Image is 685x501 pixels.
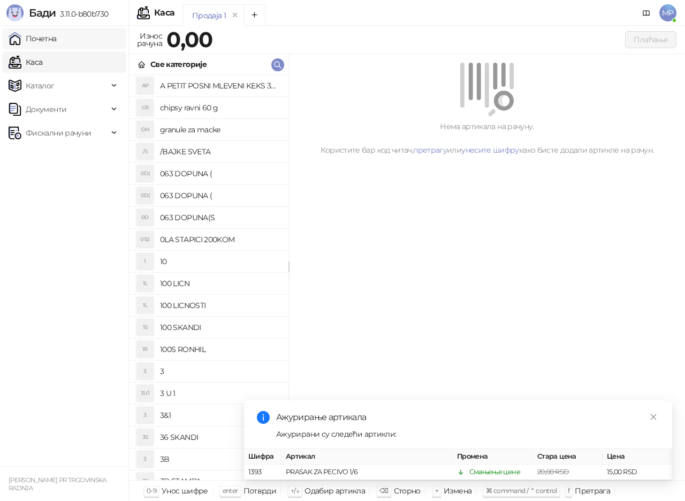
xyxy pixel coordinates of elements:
[136,121,154,138] div: GM
[305,484,365,498] div: Одабир артикла
[302,121,672,156] div: Нема артикала на рачуну. Користите бар код читач, или како бисте додали артикле на рачун.
[160,297,280,314] h4: 100 LICNOSTI
[444,484,471,498] div: Измена
[461,145,519,155] a: унесите шифру
[135,29,164,50] div: Износ рачуна
[26,122,91,144] span: Фискални рачуни
[29,6,56,19] span: Бади
[136,143,154,160] div: /S
[136,319,154,336] div: 1S
[244,465,281,480] td: 1393
[160,143,280,160] h4: /BAJKE SVETA
[257,411,270,424] span: info-circle
[659,4,676,21] span: MP
[26,99,66,120] span: Документи
[291,487,299,495] span: ↑/↓
[136,165,154,182] div: 0D(
[150,58,207,70] div: Све категорије
[568,487,569,495] span: f
[136,341,154,358] div: 1R
[379,487,388,495] span: ⌫
[154,9,174,17] div: Каса
[136,275,154,292] div: 1L
[650,413,657,421] span: close
[160,209,280,226] h4: 063 DOPUNA(S
[276,411,659,424] div: Ажурирање артикала
[435,487,438,495] span: +
[638,4,655,21] a: Документација
[394,484,421,498] div: Сторно
[160,121,280,138] h4: granule za macke
[160,165,280,182] h4: 063 DOPUNA (
[223,487,238,495] span: enter
[160,385,280,402] h4: 3 U 1
[136,363,154,380] div: 3
[160,451,280,468] h4: 3B
[160,99,280,116] h4: chipsy ravni 60 g
[136,231,154,248] div: 0S2
[26,75,55,96] span: Каталог
[469,467,520,477] div: Смањење цене
[136,77,154,94] div: AP
[136,407,154,424] div: 3
[160,473,280,490] h4: 3B STAMPA
[533,449,603,465] th: Стара цена
[160,275,280,292] h4: 100 LICN
[129,75,288,480] div: grid
[281,449,453,465] th: Артикал
[136,451,154,468] div: 3
[453,449,533,465] th: Промена
[136,385,154,402] div: 3U1
[276,428,659,440] div: Ажурирани су следећи артикли:
[413,145,447,155] a: претрагу
[160,341,280,358] h4: 100S RONHIL
[648,411,659,423] a: Close
[160,187,280,204] h4: 063 DOPUNA (
[9,51,42,73] a: Каса
[160,429,280,446] h4: 36 SKANDI
[160,231,280,248] h4: 0LA STAPICI 200KOM
[136,253,154,270] div: 1
[244,449,281,465] th: Шифра
[136,473,154,490] div: 3S
[486,487,557,495] span: ⌘ command / ⌃ control
[9,476,106,492] small: [PERSON_NAME] PR TRGOVINSKA RADNJA
[160,363,280,380] h4: 3
[603,465,672,480] td: 15,00 RSD
[537,468,569,476] span: 20,00 RSD
[147,487,156,495] span: 0-9
[136,429,154,446] div: 3S
[243,484,277,498] div: Потврди
[244,4,265,26] button: Add tab
[281,465,453,480] td: PRASAK ZA PECIVO 1/6
[136,99,154,116] div: CR
[166,26,212,53] strong: 0,00
[6,4,24,21] img: Logo
[625,31,676,48] button: Плаћање
[192,10,226,21] div: Продаја 1
[160,77,280,94] h4: A PETIT POSNI MLEVENI KEKS 300G
[160,319,280,336] h4: 100 SKANDI
[136,297,154,314] div: 1L
[136,187,154,204] div: 0D(
[575,484,610,498] div: Претрага
[160,253,280,270] h4: 10
[56,9,108,19] span: 3.11.0-b80b730
[160,407,280,424] h4: 3&1
[162,484,208,498] div: Унос шифре
[603,449,672,465] th: Цена
[136,209,154,226] div: 0D
[228,11,242,20] button: remove
[9,28,57,49] a: Почетна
